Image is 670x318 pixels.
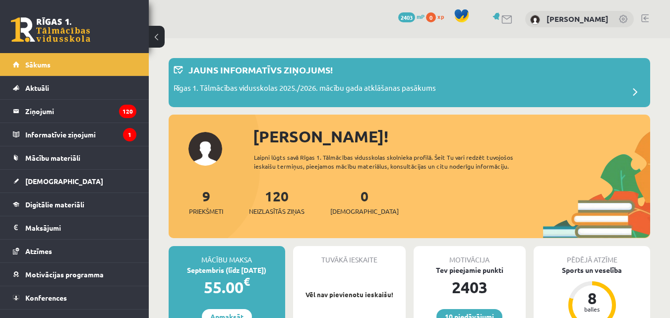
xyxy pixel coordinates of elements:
[530,15,540,25] img: Anna Bukovska
[414,246,526,265] div: Motivācija
[414,265,526,275] div: Tev pieejamie punkti
[25,153,80,162] span: Mācību materiāli
[13,263,136,286] a: Motivācijas programma
[577,306,607,312] div: balles
[249,187,305,216] a: 120Neizlasītās ziņas
[330,187,399,216] a: 0[DEMOGRAPHIC_DATA]
[437,12,444,20] span: xp
[13,170,136,192] a: [DEMOGRAPHIC_DATA]
[13,216,136,239] a: Maksājumi
[577,290,607,306] div: 8
[25,270,104,279] span: Motivācijas programma
[25,247,52,255] span: Atzīmes
[169,246,285,265] div: Mācību maksa
[189,206,223,216] span: Priekšmeti
[534,246,650,265] div: Pēdējā atzīme
[174,63,645,102] a: Jauns informatīvs ziņojums! Rīgas 1. Tālmācības vidusskolas 2025./2026. mācību gada atklāšanas pa...
[25,177,103,186] span: [DEMOGRAPHIC_DATA]
[13,240,136,262] a: Atzīmes
[426,12,436,22] span: 0
[249,206,305,216] span: Neizlasītās ziņas
[547,14,609,24] a: [PERSON_NAME]
[13,193,136,216] a: Digitālie materiāli
[330,206,399,216] span: [DEMOGRAPHIC_DATA]
[298,290,401,300] p: Vēl nav pievienotu ieskaišu!
[13,146,136,169] a: Mācību materiāli
[244,274,250,289] span: €
[13,53,136,76] a: Sākums
[426,12,449,20] a: 0 xp
[13,100,136,123] a: Ziņojumi120
[417,12,425,20] span: mP
[13,76,136,99] a: Aktuāli
[13,123,136,146] a: Informatīvie ziņojumi1
[169,275,285,299] div: 55.00
[253,125,650,148] div: [PERSON_NAME]!
[398,12,425,20] a: 2403 mP
[25,216,136,239] legend: Maksājumi
[534,265,650,275] div: Sports un veselība
[25,123,136,146] legend: Informatīvie ziņojumi
[254,153,543,171] div: Laipni lūgts savā Rīgas 1. Tālmācības vidusskolas skolnieka profilā. Šeit Tu vari redzēt tuvojošo...
[293,246,406,265] div: Tuvākā ieskaite
[123,128,136,141] i: 1
[25,60,51,69] span: Sākums
[188,63,333,76] p: Jauns informatīvs ziņojums!
[25,83,49,92] span: Aktuāli
[189,187,223,216] a: 9Priekšmeti
[398,12,415,22] span: 2403
[25,293,67,302] span: Konferences
[11,17,90,42] a: Rīgas 1. Tālmācības vidusskola
[25,100,136,123] legend: Ziņojumi
[169,265,285,275] div: Septembris (līdz [DATE])
[13,286,136,309] a: Konferences
[25,200,84,209] span: Digitālie materiāli
[414,275,526,299] div: 2403
[174,82,436,96] p: Rīgas 1. Tālmācības vidusskolas 2025./2026. mācību gada atklāšanas pasākums
[119,105,136,118] i: 120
